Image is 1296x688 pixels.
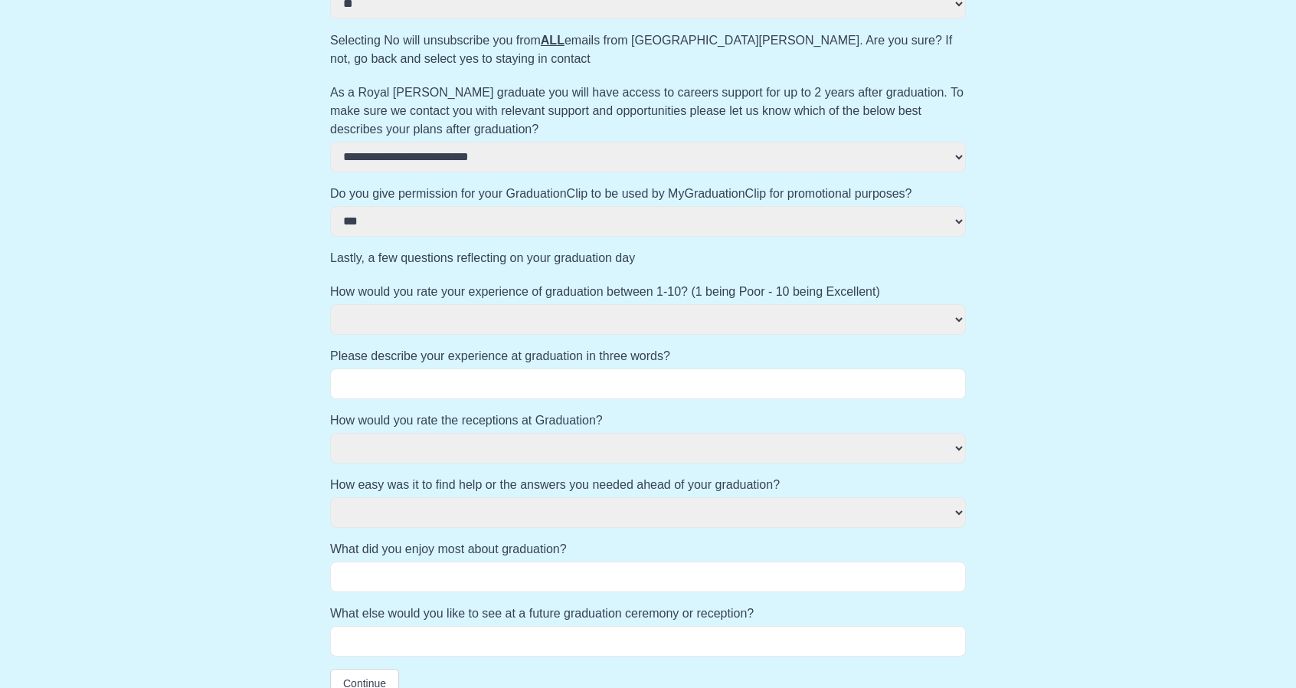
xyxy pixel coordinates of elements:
label: How easy was it to find help or the answers you needed ahead of your graduation? [330,476,966,494]
u: ALL [541,34,565,47]
label: How would you rate your experience of graduation between 1-10? (1 being Poor - 10 being Excellent) [330,283,966,301]
label: Do you give permission for your GraduationClip to be used by MyGraduationClip for promotional pur... [330,185,966,203]
p: Selecting No will unsubscribe you from emails from [GEOGRAPHIC_DATA][PERSON_NAME]. Are you sure? ... [330,31,966,68]
label: What did you enjoy most about graduation? [330,540,966,559]
label: Please describe your experience at graduation in three words? [330,347,966,365]
label: As a Royal [PERSON_NAME] graduate you will have access to careers support for up to 2 years after... [330,84,966,139]
label: How would you rate the receptions at Graduation? [330,411,966,430]
label: What else would you like to see at a future graduation ceremony or reception? [330,604,966,623]
label: Lastly, a few questions reflecting on your graduation day [330,249,966,267]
